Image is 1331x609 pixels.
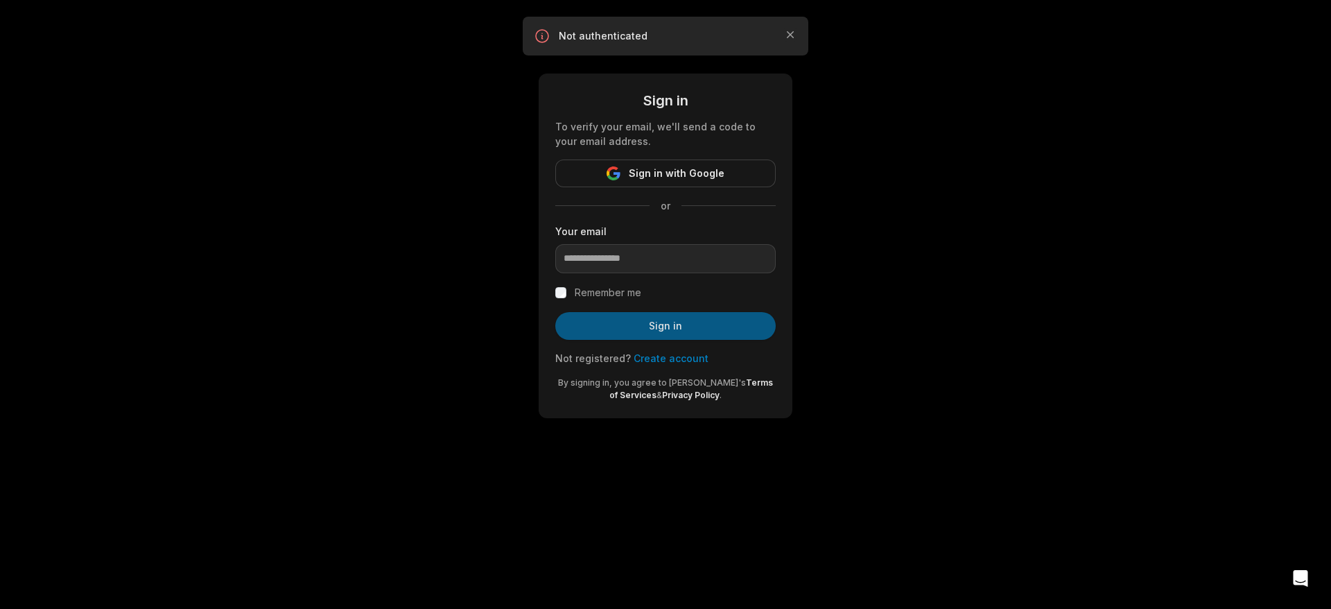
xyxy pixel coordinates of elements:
[1284,562,1317,595] div: Open Intercom Messenger
[555,312,776,340] button: Sign in
[555,90,776,111] div: Sign in
[555,160,776,187] button: Sign in with Google
[559,29,772,43] p: Not authenticated
[650,198,681,213] span: or
[558,377,746,388] span: By signing in, you agree to [PERSON_NAME]'s
[656,390,662,400] span: &
[575,284,641,301] label: Remember me
[634,352,708,364] a: Create account
[555,352,631,364] span: Not registered?
[555,119,776,148] div: To verify your email, we'll send a code to your email address.
[555,224,776,239] label: Your email
[720,390,722,400] span: .
[629,165,724,182] span: Sign in with Google
[662,390,720,400] a: Privacy Policy
[609,377,773,400] a: Terms of Services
